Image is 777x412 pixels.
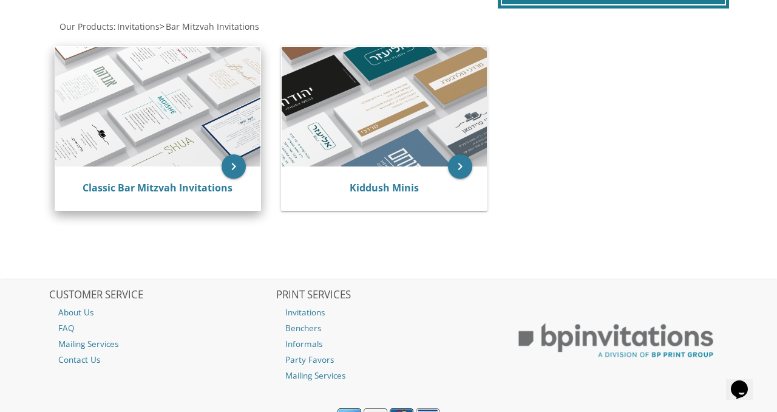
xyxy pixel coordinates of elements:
[350,181,419,194] a: Kiddush Minis
[83,181,232,194] a: Classic Bar Mitzvah Invitations
[503,314,728,368] img: BP Print Group
[448,154,472,179] a: keyboard_arrow_right
[276,352,501,368] a: Party Favors
[276,368,501,383] a: Mailing Services
[116,21,160,32] a: Invitations
[49,304,274,320] a: About Us
[276,304,501,320] a: Invitations
[222,154,246,179] a: keyboard_arrow_right
[276,336,501,352] a: Informals
[58,21,114,32] a: Our Products
[49,320,274,336] a: FAQ
[49,21,389,33] div: :
[165,21,259,32] a: Bar Mitzvah Invitations
[726,363,765,400] iframe: chat widget
[166,21,259,32] span: Bar Mitzvah Invitations
[49,289,274,301] h2: CUSTOMER SERVICE
[55,47,260,167] img: Classic Bar Mitzvah Invitations
[117,21,160,32] span: Invitations
[276,320,501,336] a: Benchers
[49,352,274,368] a: Contact Us
[160,21,259,32] span: >
[282,47,487,167] img: Kiddush Minis
[49,336,274,352] a: Mailing Services
[276,289,501,301] h2: PRINT SERVICES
